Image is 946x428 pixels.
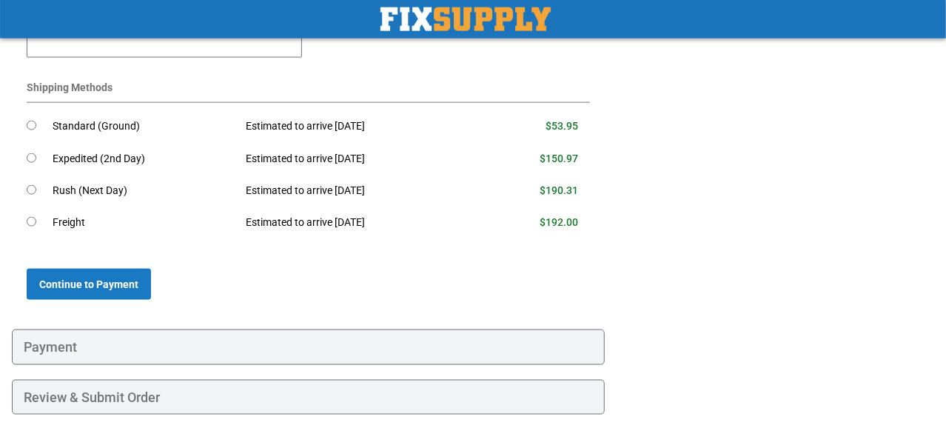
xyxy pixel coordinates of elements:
[12,330,605,365] div: Payment
[235,175,483,207] td: Estimated to arrive [DATE]
[27,80,590,103] div: Shipping Methods
[546,120,579,132] span: $53.95
[235,207,483,238] td: Estimated to arrive [DATE]
[235,143,483,175] td: Estimated to arrive [DATE]
[380,7,551,31] img: Fix Industrial Supply
[235,110,483,142] td: Estimated to arrive [DATE]
[53,143,235,175] td: Expedited (2nd Day)
[53,175,235,207] td: Rush (Next Day)
[12,380,605,415] div: Review & Submit Order
[540,216,579,228] span: $192.00
[380,7,551,31] a: store logo
[540,153,579,164] span: $150.97
[27,269,151,300] button: Continue to Payment
[540,184,579,196] span: $190.31
[53,110,235,142] td: Standard (Ground)
[53,207,235,238] td: Freight
[39,278,138,290] span: Continue to Payment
